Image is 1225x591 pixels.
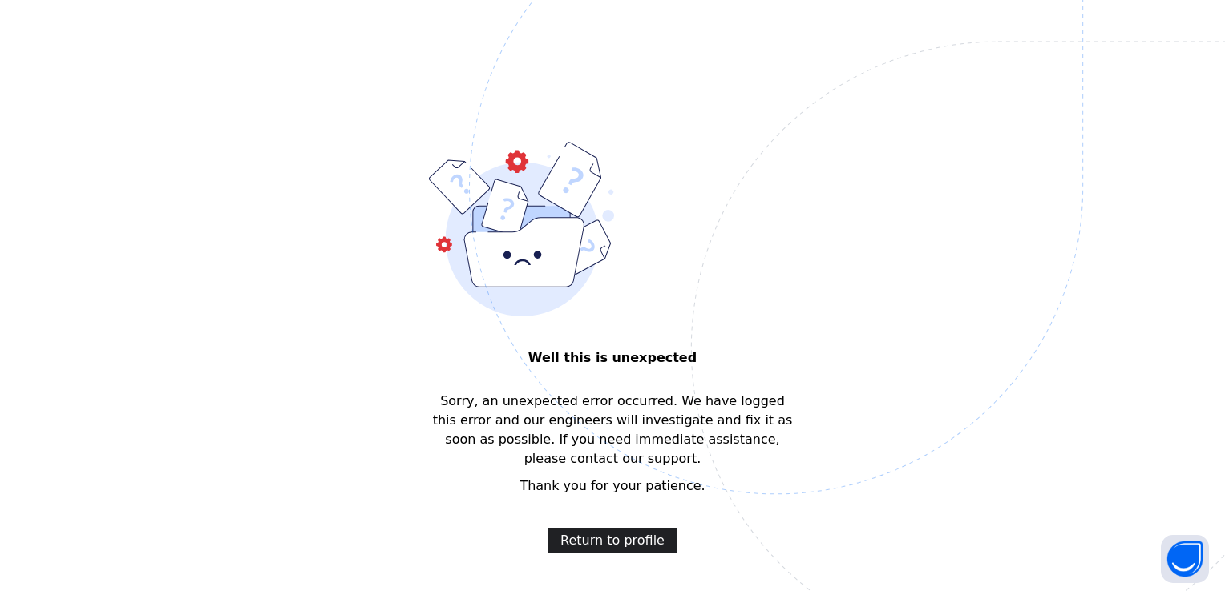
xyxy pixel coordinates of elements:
[429,142,615,316] img: error-bound.9d27ae2af7d8ffd69f21ced9f822e0fd.svg
[1161,535,1209,583] button: Open asap
[429,348,796,368] span: Well this is unexpected
[429,392,796,468] span: Sorry, an unexpected error occurred. We have logged this error and our engineers will investigate...
[560,531,665,550] span: Return to profile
